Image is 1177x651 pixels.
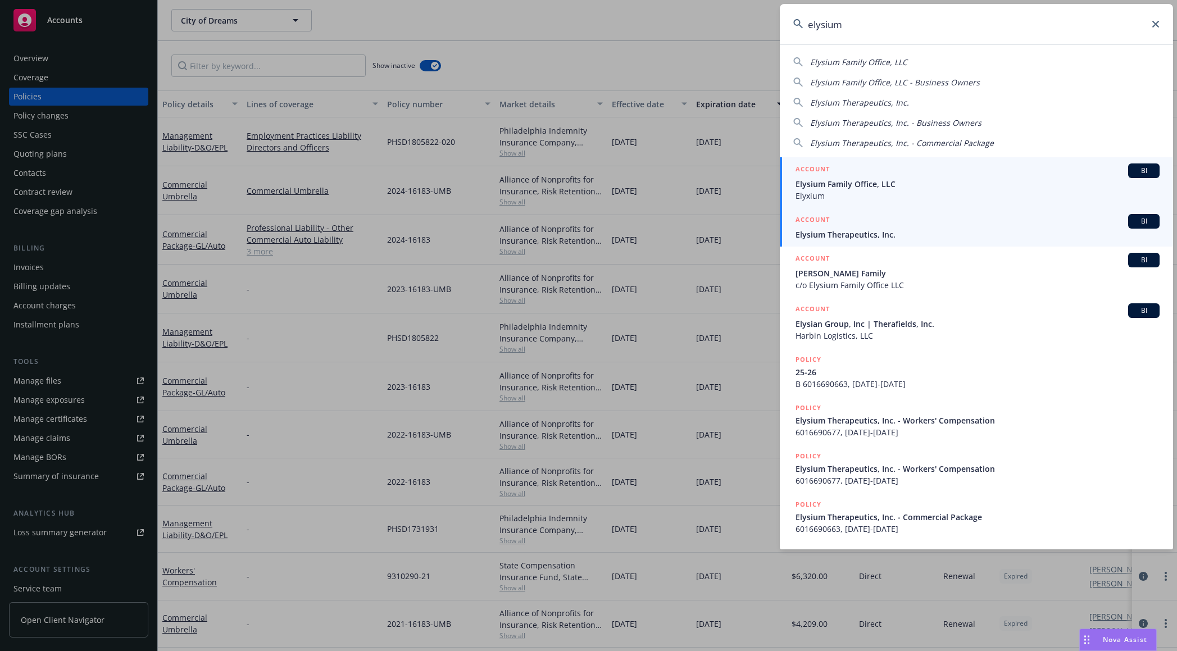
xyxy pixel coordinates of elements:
h5: POLICY [796,547,821,558]
h5: ACCOUNT [796,303,830,317]
span: BI [1133,306,1155,316]
span: Harbin Logistics, LLC [796,330,1160,342]
span: Elysium Therapeutics, Inc. - Workers' Compensation [796,463,1160,475]
a: POLICYElysium Therapeutics, Inc. - Workers' Compensation6016690677, [DATE]-[DATE] [780,396,1173,444]
span: Nova Assist [1103,635,1147,644]
button: Nova Assist [1079,629,1157,651]
a: ACCOUNTBIElysium Therapeutics, Inc. [780,208,1173,247]
span: Elysium Therapeutics, Inc. - Workers' Compensation [796,415,1160,426]
span: BI [1133,255,1155,265]
h5: POLICY [796,499,821,510]
div: Drag to move [1080,629,1094,650]
h5: POLICY [796,354,821,365]
h5: ACCOUNT [796,253,830,266]
span: BI [1133,216,1155,226]
span: B 6016690663, [DATE]-[DATE] [796,378,1160,390]
h5: POLICY [796,402,821,413]
span: 6016690663, [DATE]-[DATE] [796,523,1160,535]
span: c/o Elysium Family Office LLC [796,279,1160,291]
span: Elysium Therapeutics, Inc. [796,229,1160,240]
span: 6016690677, [DATE]-[DATE] [796,475,1160,486]
span: 25-26 [796,366,1160,378]
span: Elysium Family Office, LLC - Business Owners [810,77,980,88]
span: Elysium Family Office, LLC [810,57,907,67]
h5: POLICY [796,450,821,462]
h5: ACCOUNT [796,163,830,177]
a: POLICY [780,541,1173,589]
a: POLICYElysium Therapeutics, Inc. - Commercial Package6016690663, [DATE]-[DATE] [780,493,1173,541]
a: ACCOUNTBI[PERSON_NAME] Familyc/o Elysium Family Office LLC [780,247,1173,297]
span: Elysian Group, Inc | Therafields, Inc. [796,318,1160,330]
span: Elyxium [796,190,1160,202]
input: Search... [780,4,1173,44]
span: Elysium Family Office, LLC [796,178,1160,190]
span: Elysium Therapeutics, Inc. [810,97,909,108]
span: 6016690677, [DATE]-[DATE] [796,426,1160,438]
span: [PERSON_NAME] Family [796,267,1160,279]
a: ACCOUNTBIElysian Group, Inc | Therafields, Inc.Harbin Logistics, LLC [780,297,1173,348]
span: Elysium Therapeutics, Inc. - Commercial Package [796,511,1160,523]
a: POLICY25-26B 6016690663, [DATE]-[DATE] [780,348,1173,396]
span: Elysium Therapeutics, Inc. - Business Owners [810,117,981,128]
a: ACCOUNTBIElysium Family Office, LLCElyxium [780,157,1173,208]
h5: ACCOUNT [796,214,830,227]
a: POLICYElysium Therapeutics, Inc. - Workers' Compensation6016690677, [DATE]-[DATE] [780,444,1173,493]
span: Elysium Therapeutics, Inc. - Commercial Package [810,138,994,148]
span: BI [1133,166,1155,176]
